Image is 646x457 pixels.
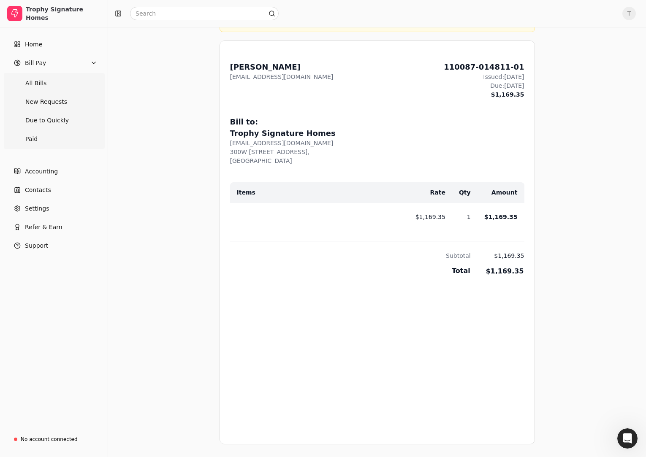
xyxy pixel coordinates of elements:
span: All Bills [25,79,46,88]
span: Support [25,241,48,250]
th: Qty [445,182,471,203]
div: Trophy Signature Homes [230,127,524,139]
a: Accounting [3,163,104,180]
td: 1 [445,203,471,231]
span: Contacts [25,186,51,195]
div: [GEOGRAPHIC_DATA] [230,157,524,165]
div: Due: [DATE] [444,81,524,90]
a: Settings [3,200,104,217]
span: New Requests [25,97,67,106]
div: Trophy Signature Homes [26,5,100,22]
th: Total [230,260,471,277]
iframe: Intercom live chat [617,428,638,449]
div: $1,169.35 [444,90,524,99]
a: Contacts [3,181,104,198]
span: Home [25,40,42,49]
button: Bill Pay [3,54,104,71]
a: All Bills [5,75,103,92]
a: Home [3,36,104,53]
span: Due to Quickly [25,116,69,125]
td: $1,169.35 [471,241,524,260]
a: Due to Quickly [5,112,103,129]
div: Issued: [DATE] [444,73,524,81]
span: Paid [25,135,38,143]
div: [PERSON_NAME] [230,61,334,73]
a: No account connected [3,432,104,447]
span: Refer & Earn [25,223,62,232]
th: Rate [402,182,445,203]
button: Refer & Earn [3,219,104,235]
th: Subtotal [230,241,471,260]
button: T [622,7,636,20]
input: Search [130,7,279,20]
a: New Requests [5,93,103,110]
th: Amount [471,182,524,203]
td: $1,169.35 [471,260,524,277]
span: Accounting [25,167,58,176]
span: Bill Pay [25,59,46,68]
div: [EMAIL_ADDRESS][DOMAIN_NAME] [230,73,334,81]
div: [EMAIL_ADDRESS][DOMAIN_NAME] [230,139,524,148]
td: $1,169.35 [471,203,524,231]
div: Bill to: [230,116,524,127]
a: Paid [5,130,103,147]
div: No account connected [21,435,78,443]
th: Items [230,182,402,203]
div: 300W [STREET_ADDRESS], [230,148,524,157]
span: Settings [25,204,49,213]
td: $1,169.35 [402,203,445,231]
button: Support [3,237,104,254]
div: 110087-014811-01 [444,61,524,73]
